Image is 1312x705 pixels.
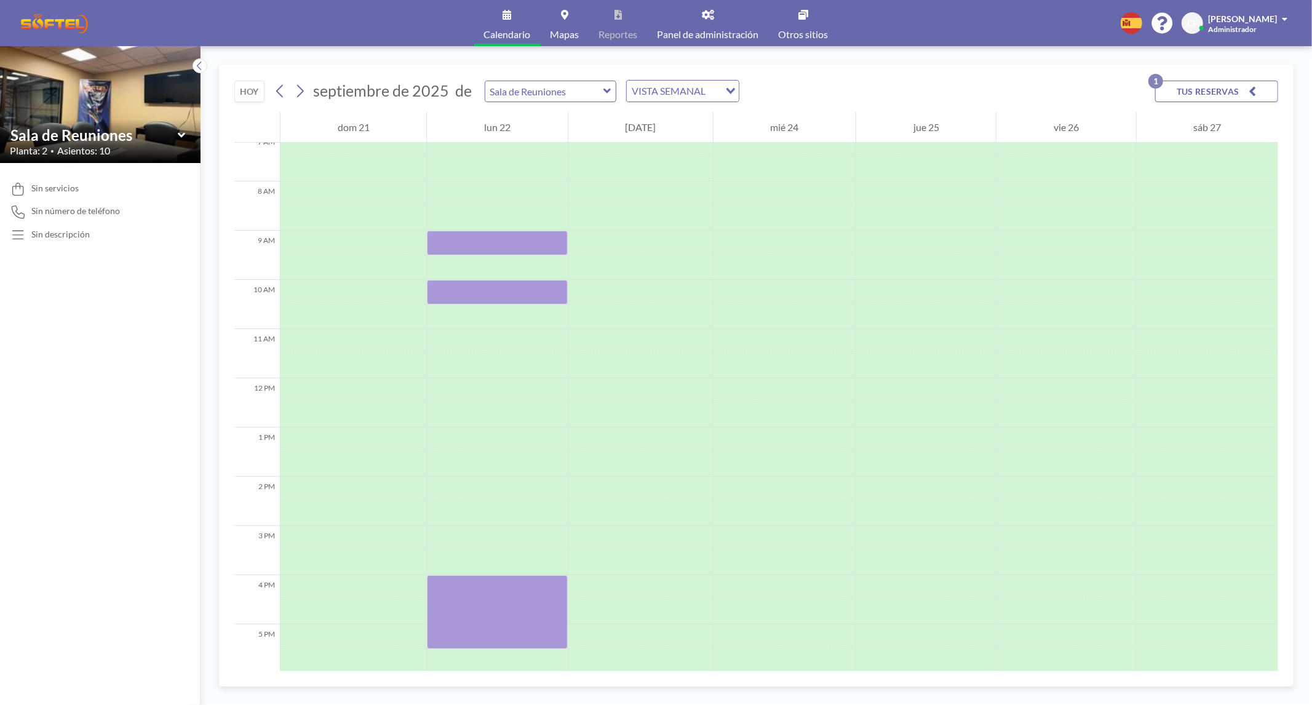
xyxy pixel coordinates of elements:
button: TUS RESERVAS1 [1155,81,1278,102]
span: Sin servicios [31,183,79,194]
input: Sala de Reuniones [10,126,178,144]
div: 5 PM [234,624,280,674]
span: Calendario [484,30,531,39]
div: Sin descripción [31,229,90,240]
div: 12 PM [234,378,280,428]
div: 9 AM [234,231,280,280]
input: Sala de Reuniones [485,81,603,102]
span: Reportes [599,30,638,39]
div: sáb 27 [1137,112,1278,143]
span: Administrador [1208,25,1257,34]
div: 2 PM [234,477,280,526]
span: Asientos: 10 [57,145,110,157]
input: Search for option [709,83,718,99]
div: jue 25 [856,112,996,143]
div: 11 AM [234,329,280,378]
button: HOY [234,81,264,102]
div: 4 PM [234,575,280,624]
div: vie 26 [996,112,1135,143]
div: 7 AM [234,132,280,181]
span: Planta: 2 [10,145,47,157]
span: VISTA SEMANAL [629,83,708,99]
img: organization-logo [20,11,89,36]
div: [DATE] [568,112,713,143]
span: Panel de administración [658,30,759,39]
span: septiembre de 2025 [313,81,449,100]
span: [PERSON_NAME] [1208,14,1277,24]
span: Sin número de teléfono [31,205,120,217]
div: lun 22 [427,112,567,143]
span: • [50,147,54,155]
div: 1 PM [234,428,280,477]
div: mié 24 [714,112,856,143]
span: Mapas [551,30,579,39]
div: 8 AM [234,181,280,231]
span: Otros sitios [779,30,829,39]
div: Search for option [627,81,739,102]
span: CF [1187,18,1198,29]
span: de [455,81,472,100]
div: 3 PM [234,526,280,575]
p: 1 [1148,74,1163,89]
div: dom 21 [280,112,426,143]
div: 10 AM [234,280,280,329]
